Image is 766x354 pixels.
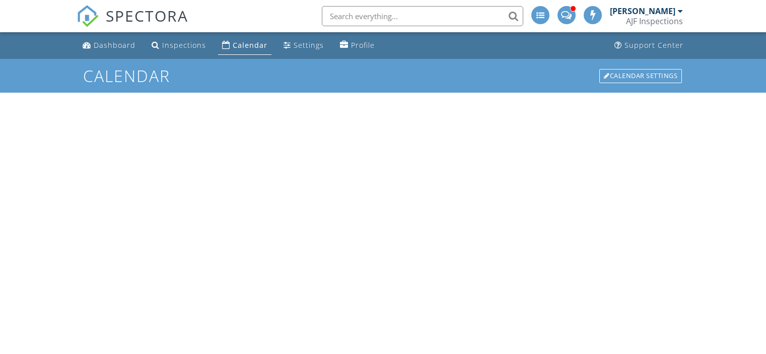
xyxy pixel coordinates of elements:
[77,5,99,27] img: The Best Home Inspection Software - Spectora
[294,40,324,50] div: Settings
[336,36,379,55] a: Profile
[624,40,683,50] div: Support Center
[148,36,210,55] a: Inspections
[79,36,140,55] a: Dashboard
[94,40,135,50] div: Dashboard
[322,6,523,26] input: Search everything...
[599,69,682,83] div: Calendar Settings
[162,40,206,50] div: Inspections
[280,36,328,55] a: Settings
[351,40,375,50] div: Profile
[626,16,683,26] div: AJF Inspections
[610,36,687,55] a: Support Center
[610,6,675,16] div: [PERSON_NAME]
[106,5,188,26] span: SPECTORA
[233,40,267,50] div: Calendar
[83,67,683,85] h1: Calendar
[77,14,188,35] a: SPECTORA
[598,68,683,84] a: Calendar Settings
[218,36,271,55] a: Calendar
